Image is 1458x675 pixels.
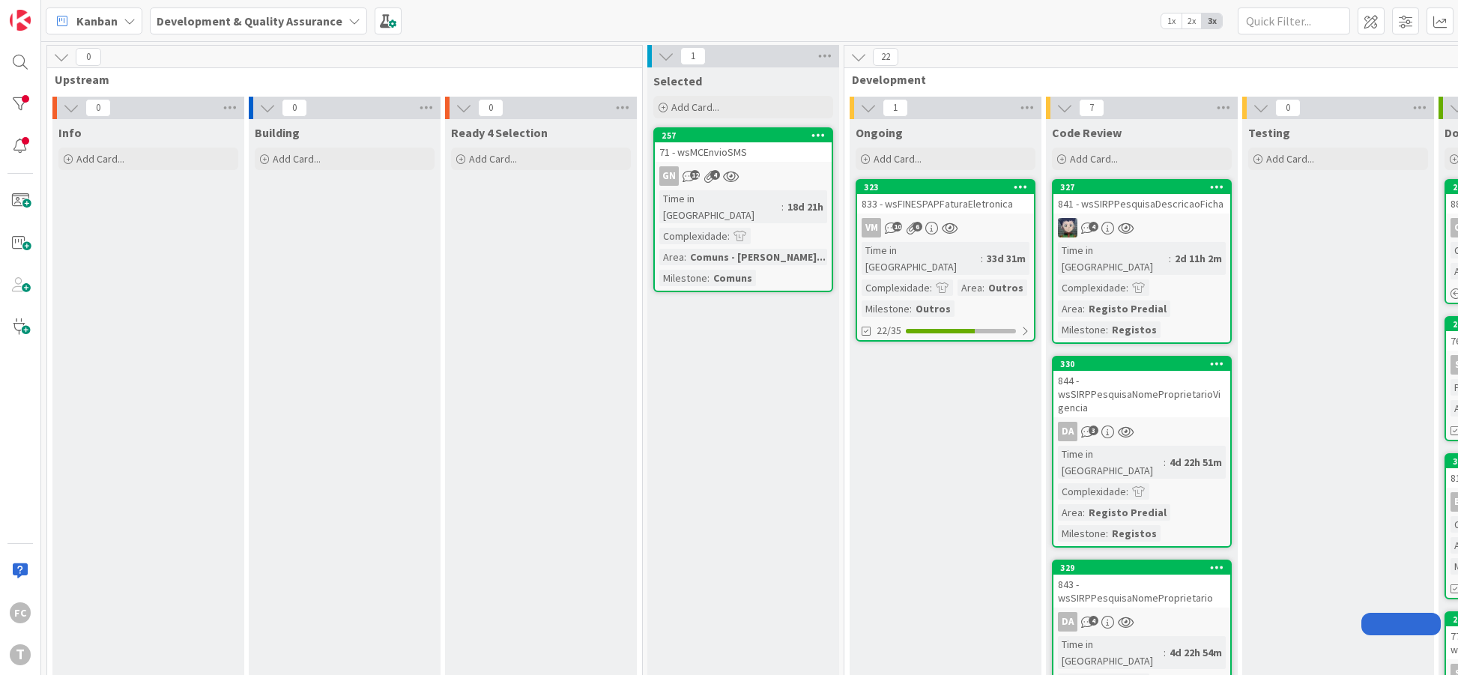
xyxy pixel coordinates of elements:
a: 25771 - wsMCEnvioSMSGNTime in [GEOGRAPHIC_DATA]:18d 21hComplexidade:Area:Comuns - [PERSON_NAME]..... [653,127,833,292]
span: Kanban [76,12,118,30]
div: Milestone [862,300,910,317]
span: 1 [680,47,706,65]
div: FC [10,602,31,623]
span: Add Card... [273,152,321,166]
a: 323833 - wsFINESPAPFaturaEletronicaVMTime in [GEOGRAPHIC_DATA]:33d 31mComplexidade:Area:OutrosMil... [856,179,1035,342]
span: 22/35 [877,323,901,339]
span: 0 [478,99,503,117]
div: Time in [GEOGRAPHIC_DATA] [1058,636,1164,669]
span: 7 [1079,99,1104,117]
span: 4 [1089,222,1098,231]
div: Comuns - [PERSON_NAME]... [686,249,829,265]
div: Milestone [1058,525,1106,542]
span: 0 [85,99,111,117]
div: 33d 31m [983,250,1029,267]
span: 3 [1089,426,1098,435]
div: 329843 - wsSIRPPesquisaNomeProprietario [1053,561,1230,608]
div: Time in [GEOGRAPHIC_DATA] [1058,242,1169,275]
div: GN [655,166,832,186]
span: : [1169,250,1171,267]
div: VM [857,218,1034,237]
div: Outros [984,279,1027,296]
div: 330 [1053,357,1230,371]
span: : [981,250,983,267]
div: DA [1053,422,1230,441]
div: 843 - wsSIRPPesquisaNomeProprietario [1053,575,1230,608]
span: 0 [282,99,307,117]
div: 330844 - wsSIRPPesquisaNomeProprietarioVigencia [1053,357,1230,417]
span: : [1126,483,1128,500]
div: Registo Predial [1085,300,1170,317]
span: : [707,270,710,286]
div: Milestone [1058,321,1106,338]
div: Complexidade [862,279,930,296]
a: 327841 - wsSIRPPesquisaDescricaoFichaLSTime in [GEOGRAPHIC_DATA]:2d 11h 2mComplexidade:Area:Regis... [1052,179,1232,344]
div: Time in [GEOGRAPHIC_DATA] [1058,446,1164,479]
span: Add Card... [874,152,922,166]
div: Area [958,279,982,296]
span: 1x [1161,13,1182,28]
span: 3x [1202,13,1222,28]
div: Area [1058,300,1083,317]
span: Add Card... [671,100,719,114]
div: 327841 - wsSIRPPesquisaDescricaoFicha [1053,181,1230,214]
div: 329 [1060,563,1230,573]
div: 257 [655,129,832,142]
div: Complexidade [1058,483,1126,500]
div: 329 [1053,561,1230,575]
span: 4 [1089,616,1098,626]
div: Outros [912,300,955,317]
div: LS [1053,218,1230,237]
div: 323 [857,181,1034,194]
span: Testing [1248,125,1290,140]
span: : [930,279,932,296]
span: 4 [710,170,720,180]
span: : [910,300,912,317]
input: Quick Filter... [1238,7,1350,34]
span: Info [58,125,82,140]
div: Time in [GEOGRAPHIC_DATA] [659,190,781,223]
div: 323 [864,182,1034,193]
div: Complexidade [1058,279,1126,296]
span: Add Card... [469,152,517,166]
div: Registos [1108,525,1161,542]
span: : [1106,321,1108,338]
div: 18d 21h [784,199,827,215]
span: 2x [1182,13,1202,28]
span: : [1164,454,1166,470]
div: 841 - wsSIRPPesquisaDescricaoFicha [1053,194,1230,214]
div: 330 [1060,359,1230,369]
div: 4d 22h 54m [1166,644,1226,661]
span: : [781,199,784,215]
span: 0 [76,48,101,66]
div: Comuns [710,270,756,286]
span: 6 [913,222,922,231]
span: : [684,249,686,265]
span: : [1083,300,1085,317]
span: Code Review [1052,125,1122,140]
div: Area [659,249,684,265]
div: DA [1053,612,1230,632]
img: LS [1058,218,1077,237]
div: Complexidade [659,228,728,244]
div: Time in [GEOGRAPHIC_DATA] [862,242,981,275]
span: 1 [883,99,908,117]
div: 844 - wsSIRPPesquisaNomeProprietarioVigencia [1053,371,1230,417]
div: Registo Predial [1085,504,1170,521]
div: 327 [1053,181,1230,194]
a: 330844 - wsSIRPPesquisaNomeProprietarioVigenciaDATime in [GEOGRAPHIC_DATA]:4d 22h 51mComplexidade... [1052,356,1232,548]
div: 257 [662,130,832,141]
b: Development & Quality Assurance [157,13,342,28]
div: VM [862,218,881,237]
div: Milestone [659,270,707,286]
span: Selected [653,73,702,88]
span: 12 [690,170,700,180]
span: Ready 4 Selection [451,125,548,140]
div: 2d 11h 2m [1171,250,1226,267]
span: : [1106,525,1108,542]
div: T [10,644,31,665]
div: GN [659,166,679,186]
div: 71 - wsMCEnvioSMS [655,142,832,162]
span: 22 [873,48,898,66]
div: 25771 - wsMCEnvioSMS [655,129,832,162]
